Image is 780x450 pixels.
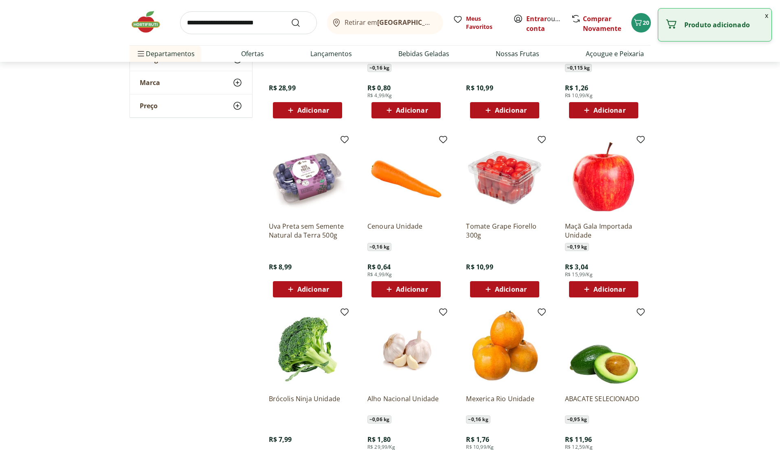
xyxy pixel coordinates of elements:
span: R$ 1,76 [466,435,489,444]
a: Comprar Novamente [583,14,621,33]
a: Uva Preta sem Semente Natural da Terra 500g [269,222,346,240]
span: Preço [140,102,158,110]
b: [GEOGRAPHIC_DATA]/[GEOGRAPHIC_DATA] [377,18,514,27]
span: ~ 0,19 kg [565,243,589,251]
a: Maçã Gala Importada Unidade [565,222,642,240]
span: Retirar em [345,19,435,26]
span: Meus Favoritos [466,15,503,31]
a: Nossas Frutas [496,49,539,59]
button: Retirar em[GEOGRAPHIC_DATA]/[GEOGRAPHIC_DATA] [327,11,443,34]
button: Adicionar [569,102,638,118]
a: Ofertas [241,49,264,59]
img: Maçã Gala Importada Unidade [565,138,642,215]
button: Submit Search [291,18,310,28]
span: Adicionar [297,286,329,293]
span: ~ 0,16 kg [466,415,490,424]
span: R$ 3,04 [565,262,588,271]
img: Mexerica Rio Unidade [466,310,543,388]
a: Entrar [526,14,547,23]
a: ABACATE SELECIONADO [565,394,642,412]
span: R$ 1,26 [565,83,588,92]
img: Hortifruti [130,10,170,34]
span: ~ 0,95 kg [565,415,589,424]
img: Cenoura Unidade [367,138,445,215]
button: Menu [136,44,146,63]
button: Adicionar [470,102,539,118]
span: R$ 11,96 [565,435,592,444]
a: Mexerica Rio Unidade [466,394,543,412]
span: R$ 28,99 [269,83,296,92]
span: R$ 10,99 [466,83,493,92]
a: Tomate Grape Fiorello 300g [466,222,543,240]
span: R$ 15,99/Kg [565,271,593,278]
button: Adicionar [273,102,342,118]
input: search [180,11,317,34]
button: Adicionar [371,102,441,118]
span: R$ 8,99 [269,262,292,271]
button: Adicionar [470,281,539,297]
a: Bebidas Geladas [398,49,449,59]
span: 20 [643,19,649,26]
span: R$ 10,99/Kg [565,92,593,99]
a: Brócolis Ninja Unidade [269,394,346,412]
button: Carrinho [631,13,651,33]
a: Criar conta [526,14,571,33]
span: Adicionar [396,107,428,114]
span: Adicionar [495,286,527,293]
span: ~ 0,115 kg [565,64,592,72]
span: Adicionar [396,286,428,293]
span: ~ 0,16 kg [367,64,391,72]
p: Produto adicionado [684,21,765,29]
span: R$ 4,99/Kg [367,271,392,278]
button: Adicionar [273,281,342,297]
a: Açougue e Peixaria [586,49,644,59]
span: ~ 0,16 kg [367,243,391,251]
span: Adicionar [297,107,329,114]
span: R$ 1,80 [367,435,391,444]
img: Uva Preta sem Semente Natural da Terra 500g [269,138,346,215]
img: ABACATE SELECIONADO [565,310,642,388]
button: Fechar notificação [762,9,771,22]
button: Marca [130,71,252,94]
a: Cenoura Unidade [367,222,445,240]
button: Adicionar [569,281,638,297]
img: Brócolis Ninja Unidade [269,310,346,388]
span: R$ 4,99/Kg [367,92,392,99]
button: Preço [130,94,252,117]
span: R$ 10,99 [466,262,493,271]
span: Adicionar [495,107,527,114]
a: Lançamentos [310,49,352,59]
span: R$ 7,99 [269,435,292,444]
span: Marca [140,79,160,87]
span: R$ 0,80 [367,83,391,92]
span: Departamentos [136,44,195,63]
span: R$ 0,64 [367,262,391,271]
a: Meus Favoritos [453,15,503,31]
span: Adicionar [593,107,625,114]
span: ou [526,14,562,33]
a: Alho Nacional Unidade [367,394,445,412]
span: ~ 0,06 kg [367,415,391,424]
img: Tomate Grape Fiorello 300g [466,138,543,215]
button: Adicionar [371,281,441,297]
span: Adicionar [593,286,625,293]
img: Alho Nacional Unidade [367,310,445,388]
